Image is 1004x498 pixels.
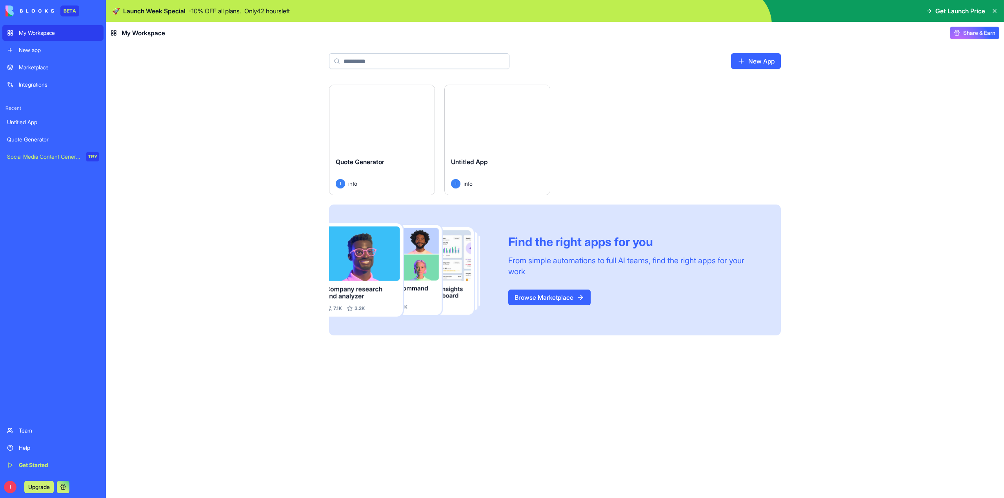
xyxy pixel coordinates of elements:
[4,481,16,493] span: I
[2,105,104,111] span: Recent
[2,60,104,75] a: Marketplace
[5,5,54,16] img: logo
[508,255,762,277] div: From simple automations to full AI teams, find the right apps for your work
[244,6,290,16] p: Only 42 hours left
[60,5,79,16] div: BETA
[348,179,357,188] span: info
[935,6,985,16] span: Get Launch Price
[2,114,104,130] a: Untitled App
[451,158,488,166] span: Untitled App
[2,132,104,147] a: Quote Generator
[19,46,99,54] div: New app
[19,427,99,435] div: Team
[336,158,384,166] span: Quote Generator
[329,223,496,317] img: Frame_181_egmpey.png
[19,461,99,469] div: Get Started
[950,27,999,39] button: Share & Earn
[2,457,104,473] a: Get Started
[19,63,99,71] div: Marketplace
[112,6,120,16] span: 🚀
[19,29,99,37] div: My Workspace
[86,152,99,161] div: TRY
[24,481,54,493] button: Upgrade
[7,153,81,161] div: Social Media Content Generator
[2,25,104,41] a: My Workspace
[329,85,435,195] a: Quote GeneratorIinfo
[19,81,99,89] div: Integrations
[963,29,995,37] span: Share & Earn
[464,179,473,188] span: info
[451,179,460,188] span: I
[7,136,99,143] div: Quote Generator
[2,42,104,58] a: New app
[336,179,345,188] span: I
[2,149,104,165] a: Social Media Content GeneratorTRY
[7,118,99,126] div: Untitled App
[508,235,762,249] div: Find the right apps for you
[5,5,79,16] a: BETA
[24,483,54,491] a: Upgrade
[2,440,104,456] a: Help
[122,28,165,38] span: My Workspace
[19,444,99,452] div: Help
[189,6,241,16] p: - 10 % OFF all plans.
[2,77,104,92] a: Integrations
[731,53,781,69] a: New App
[508,290,591,305] a: Browse Marketplace
[444,85,550,195] a: Untitled AppIinfo
[2,423,104,438] a: Team
[123,6,186,16] span: Launch Week Special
